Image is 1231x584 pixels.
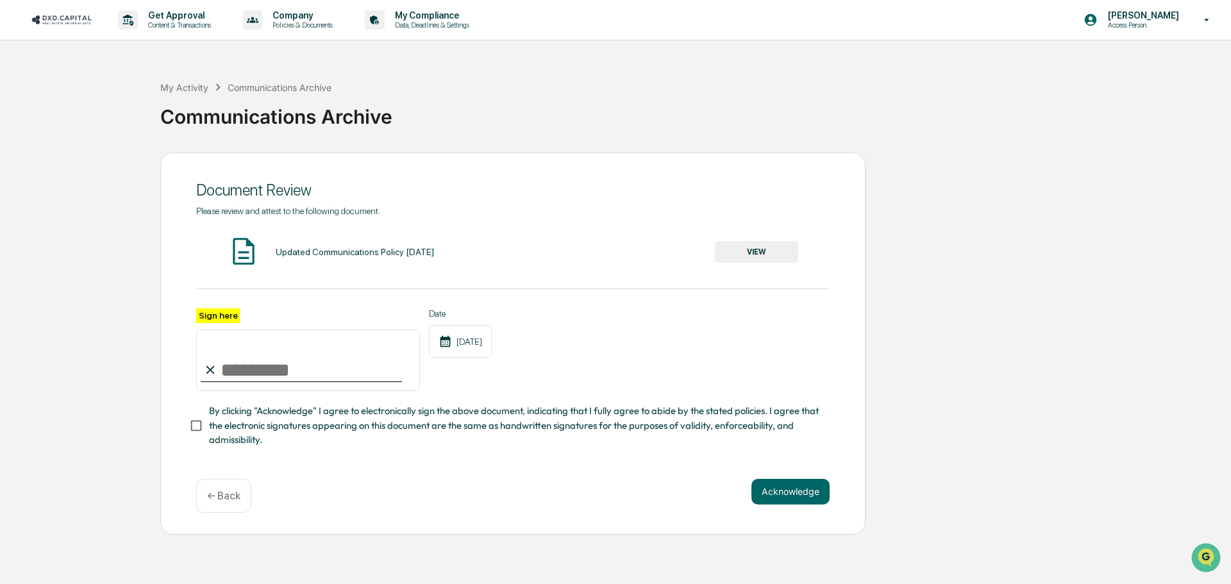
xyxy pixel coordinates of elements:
[228,82,331,93] div: Communications Archive
[429,308,492,319] label: Date
[13,163,23,173] div: 🖐️
[88,156,164,179] a: 🗄️Attestations
[209,404,819,447] span: By clicking "Acknowledge" I agree to electronically sign the above document, indicating that I fu...
[228,235,260,267] img: Document Icon
[8,156,88,179] a: 🖐️Preclearance
[128,217,155,227] span: Pylon
[90,217,155,227] a: Powered byPylon
[196,206,380,216] span: Please review and attest to the following document.
[196,181,830,199] div: Document Review
[207,490,240,502] p: ← Back
[385,10,476,21] p: My Compliance
[262,21,339,29] p: Policies & Documents
[13,27,233,47] p: How can we help?
[106,162,159,174] span: Attestations
[44,98,210,111] div: Start new chat
[26,162,83,174] span: Preclearance
[385,21,476,29] p: Data, Deadlines & Settings
[1190,542,1225,576] iframe: Open customer support
[1098,21,1185,29] p: Access Person
[715,241,798,263] button: VIEW
[276,247,434,257] div: Updated Communications Policy [DATE]
[138,10,217,21] p: Get Approval
[13,98,36,121] img: 1746055101610-c473b297-6a78-478c-a979-82029cc54cd1
[13,187,23,197] div: 🔎
[218,102,233,117] button: Start new chat
[262,10,339,21] p: Company
[8,181,86,204] a: 🔎Data Lookup
[160,95,1225,128] div: Communications Archive
[44,111,162,121] div: We're available if you need us!
[429,325,492,358] div: [DATE]
[93,163,103,173] div: 🗄️
[138,21,217,29] p: Content & Transactions
[751,479,830,505] button: Acknowledge
[1098,10,1185,21] p: [PERSON_NAME]
[26,186,81,199] span: Data Lookup
[160,82,208,93] div: My Activity
[31,13,92,26] img: logo
[196,308,240,323] label: Sign here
